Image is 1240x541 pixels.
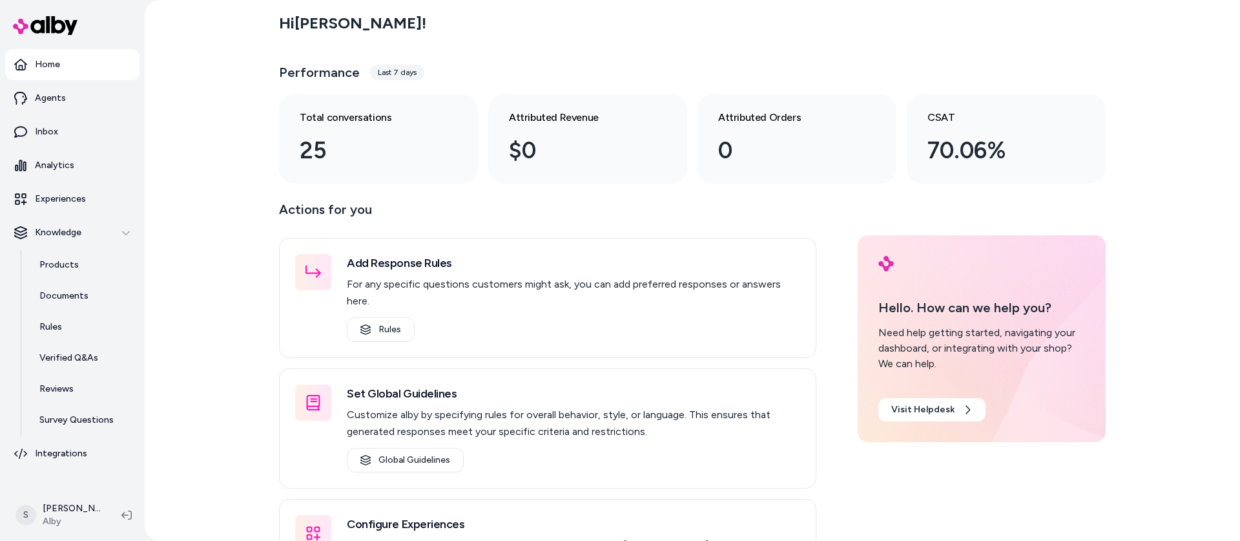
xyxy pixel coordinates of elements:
[35,125,58,138] p: Inbox
[5,150,139,181] a: Analytics
[878,256,894,271] img: alby Logo
[927,133,1064,168] div: 70.06%
[5,217,139,248] button: Knowledge
[26,343,139,374] a: Verified Q&As
[927,110,1064,125] h3: CSAT
[279,14,426,33] h2: Hi [PERSON_NAME] !
[279,94,478,184] a: Total conversations 25
[488,94,687,184] a: Attributed Revenue $0
[279,199,816,230] p: Actions for you
[347,317,415,342] a: Rules
[26,405,139,436] a: Survey Questions
[39,259,79,271] p: Products
[39,321,62,334] p: Rules
[509,110,646,125] h3: Attributed Revenue
[697,94,896,184] a: Attributed Orders 0
[347,254,800,272] h3: Add Response Rules
[39,383,74,396] p: Reviews
[279,63,360,81] h3: Performance
[39,352,98,365] p: Verified Q&As
[347,385,800,403] h3: Set Global Guidelines
[26,249,139,281] a: Products
[43,502,101,515] p: [PERSON_NAME]
[509,133,646,168] div: $0
[718,133,855,168] div: 0
[347,276,800,310] p: For any specific questions customers might ask, you can add preferred responses or answers here.
[35,226,81,239] p: Knowledge
[39,414,114,427] p: Survey Questions
[26,281,139,312] a: Documents
[347,448,464,472] a: Global Guidelines
[26,374,139,405] a: Reviews
[347,407,800,440] p: Customize alby by specifying rules for overall behavior, style, or language. This ensures that ge...
[370,65,424,80] div: Last 7 days
[5,49,139,80] a: Home
[878,325,1085,372] div: Need help getting started, navigating your dashboard, or integrating with your shop? We can help.
[13,16,77,35] img: alby Logo
[15,505,36,525] span: S
[5,184,139,215] a: Experiences
[5,116,139,147] a: Inbox
[26,312,139,343] a: Rules
[35,447,87,460] p: Integrations
[35,58,60,71] p: Home
[347,515,800,533] h3: Configure Experiences
[43,515,101,528] span: Alby
[35,159,74,172] p: Analytics
[35,193,86,206] p: Experiences
[300,110,437,125] h3: Total conversations
[5,438,139,469] a: Integrations
[300,133,437,168] div: 25
[878,398,986,421] a: Visit Helpdesk
[907,94,1106,184] a: CSAT 70.06%
[5,83,139,114] a: Agents
[878,298,1085,317] p: Hello. How can we help you?
[718,110,855,125] h3: Attributed Orders
[39,290,88,302] p: Documents
[8,494,111,536] button: S[PERSON_NAME]Alby
[35,92,66,105] p: Agents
